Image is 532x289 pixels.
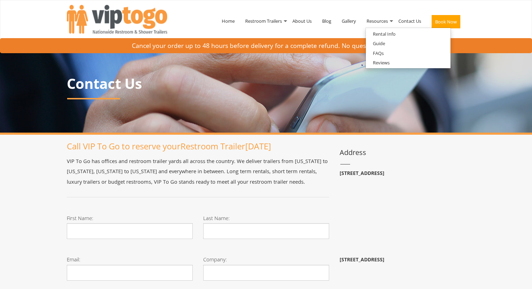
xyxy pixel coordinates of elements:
a: Resources [361,3,393,39]
a: Reviews [366,58,397,67]
a: Guide [366,39,392,48]
a: Contact Us [393,3,426,39]
b: [STREET_ADDRESS] [340,170,384,176]
button: Book Now [432,15,460,28]
a: Rental Info [366,30,403,38]
a: Restroom Trailer [180,140,245,152]
p: VIP To Go has offices and restroom trailer yards all across the country. We deliver trailers from... [67,156,329,187]
a: Blog [317,3,336,39]
p: Contact Us [67,76,466,91]
a: Home [217,3,240,39]
a: About Us [287,3,317,39]
img: VIPTOGO [67,5,167,34]
a: Restroom Trailers [240,3,287,39]
h1: Call VIP To Go to reserve your [DATE] [67,142,329,151]
a: Gallery [336,3,361,39]
a: FAQs [366,49,391,58]
b: [STREET_ADDRESS] [340,256,384,263]
a: Book Now [426,3,466,43]
h3: Address [340,149,466,156]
